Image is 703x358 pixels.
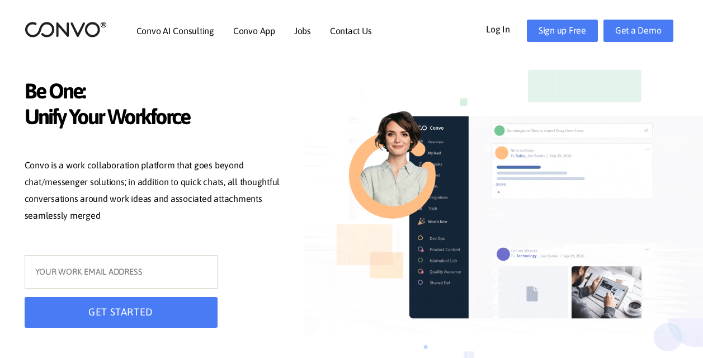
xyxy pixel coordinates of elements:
button: GET STARTED [25,297,218,328]
a: Log In [486,20,527,37]
a: Get a Demo [603,20,673,42]
a: Convo AI Consulting [136,26,214,35]
img: logo_2.png [25,21,107,38]
a: Sign up Free [527,20,598,42]
span: Be One: [25,78,287,107]
a: Convo App [233,26,275,35]
input: YOUR WORK EMAIL ADDRESS [25,255,218,289]
a: Jobs [294,26,311,35]
p: Convo is a work collaboration platform that goes beyond chat/messenger solutions; in addition to ... [25,157,287,227]
span: Unify Your Workforce [25,104,287,133]
a: Contact Us [330,26,372,35]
